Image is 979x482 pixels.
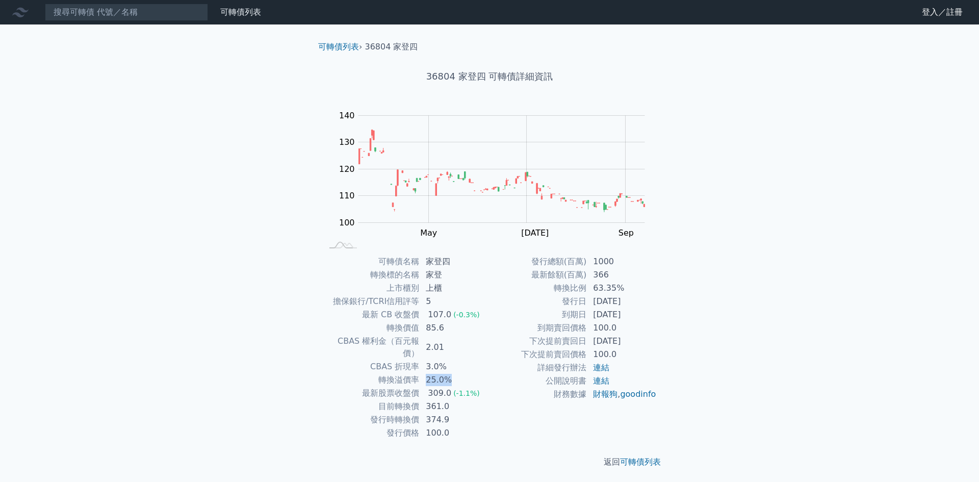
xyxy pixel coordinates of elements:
input: 搜尋可轉債 代號／名稱 [45,4,208,21]
td: CBAS 折現率 [322,360,420,373]
td: 最新股票收盤價 [322,387,420,400]
td: 發行日 [489,295,587,308]
span: (-0.3%) [453,311,480,319]
td: 3.0% [420,360,489,373]
td: 下次提前賣回價格 [489,348,587,361]
h1: 36804 家登四 可轉債詳細資訊 [310,69,669,84]
a: goodinfo [620,389,656,399]
tspan: 120 [339,164,355,174]
td: 1000 [587,255,657,268]
td: 5 [420,295,489,308]
a: 連結 [593,363,609,372]
td: 轉換價值 [322,321,420,335]
td: 上市櫃別 [322,282,420,295]
div: 聊天小工具 [928,433,979,482]
td: 發行總額(百萬) [489,255,587,268]
td: 100.0 [420,426,489,440]
td: 最新 CB 收盤價 [322,308,420,321]
td: [DATE] [587,308,657,321]
td: [DATE] [587,295,657,308]
td: 擔保銀行/TCRI信用評等 [322,295,420,308]
td: 361.0 [420,400,489,413]
td: 63.35% [587,282,657,295]
td: 詳細發行辦法 [489,361,587,374]
td: 轉換比例 [489,282,587,295]
td: 家登四 [420,255,489,268]
tspan: Sep [619,228,634,238]
td: 2.01 [420,335,489,360]
td: 100.0 [587,321,657,335]
a: 登入／註冊 [914,4,971,20]
tspan: 140 [339,111,355,120]
div: 309.0 [426,387,453,399]
li: 36804 家登四 [365,41,418,53]
td: , [587,388,657,401]
td: 最新餘額(百萬) [489,268,587,282]
g: Chart [334,111,660,238]
a: 可轉債列表 [318,42,359,52]
td: 家登 [420,268,489,282]
a: 財報狗 [593,389,617,399]
td: 可轉債名稱 [322,255,420,268]
td: 轉換標的名稱 [322,268,420,282]
td: 轉換溢價率 [322,373,420,387]
td: 366 [587,268,657,282]
tspan: 130 [339,137,355,147]
td: 85.6 [420,321,489,335]
div: 107.0 [426,309,453,321]
span: (-1.1%) [453,389,480,397]
td: 上櫃 [420,282,489,295]
td: 到期賣回價格 [489,321,587,335]
td: 到期日 [489,308,587,321]
a: 連結 [593,376,609,386]
p: 返回 [310,456,669,468]
td: 100.0 [587,348,657,361]
td: [DATE] [587,335,657,348]
td: 公開說明書 [489,374,587,388]
li: › [318,41,362,53]
td: 目前轉換價 [322,400,420,413]
tspan: May [420,228,437,238]
td: 發行價格 [322,426,420,440]
td: CBAS 權利金（百元報價） [322,335,420,360]
tspan: 110 [339,191,355,200]
td: 25.0% [420,373,489,387]
a: 可轉債列表 [620,457,661,467]
td: 財務數據 [489,388,587,401]
tspan: 100 [339,218,355,227]
td: 374.9 [420,413,489,426]
td: 下次提前賣回日 [489,335,587,348]
td: 發行時轉換價 [322,413,420,426]
a: 可轉債列表 [220,7,261,17]
tspan: [DATE] [521,228,549,238]
iframe: Chat Widget [928,433,979,482]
